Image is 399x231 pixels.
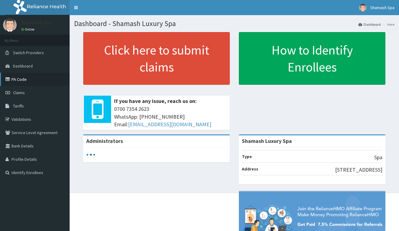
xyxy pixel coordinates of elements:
[114,97,197,104] b: If you have any issue, reach us on:
[13,90,25,95] span: Claims
[21,20,52,25] p: Shamash Spa
[358,22,381,27] a: Dashboard
[370,5,394,10] span: Shamash Spa
[374,153,382,161] p: Spa
[83,32,230,85] a: Click here to submit claims
[86,150,95,159] svg: audio-loading
[242,166,258,172] b: Address
[242,137,292,144] strong: Shamash Luxury Spa
[13,50,44,55] span: Switch Providers
[13,63,33,69] span: Dashboard
[359,4,367,12] img: User Image
[114,105,227,128] span: 0700 7354 2623 WhatsApp: [PHONE_NUMBER] Email:
[86,137,123,144] b: Administrators
[74,20,394,28] h1: Dashboard - Shamash Luxury Spa
[128,121,211,128] a: [EMAIL_ADDRESS][DOMAIN_NAME]
[21,27,36,31] a: Online
[3,18,17,32] img: User Image
[13,103,24,109] span: Tariffs
[239,32,385,85] a: How to Identify Enrollees
[242,154,252,159] b: Type
[381,22,394,27] li: Here
[335,166,382,174] p: [STREET_ADDRESS]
